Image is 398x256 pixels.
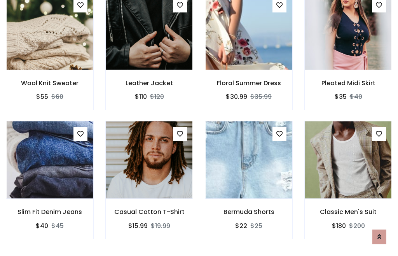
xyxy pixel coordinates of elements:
h6: $30.99 [226,93,247,100]
del: $45 [51,221,64,230]
h6: $40 [36,222,48,230]
h6: $110 [135,93,147,100]
h6: Pleated Midi Skirt [305,79,392,87]
h6: $55 [36,93,48,100]
del: $35.99 [250,92,272,101]
h6: Floral Summer Dress [205,79,292,87]
h6: Wool Knit Sweater [6,79,93,87]
del: $19.99 [151,221,170,230]
del: $200 [349,221,365,230]
del: $60 [51,92,63,101]
h6: Classic Men's Suit [305,208,392,216]
del: $120 [150,92,164,101]
h6: Bermuda Shorts [205,208,292,216]
h6: $35 [335,93,347,100]
h6: $15.99 [128,222,148,230]
h6: $22 [235,222,247,230]
h6: Slim Fit Denim Jeans [6,208,93,216]
del: $40 [350,92,362,101]
h6: Leather Jacket [106,79,193,87]
h6: Casual Cotton T-Shirt [106,208,193,216]
del: $25 [250,221,262,230]
h6: $180 [332,222,346,230]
